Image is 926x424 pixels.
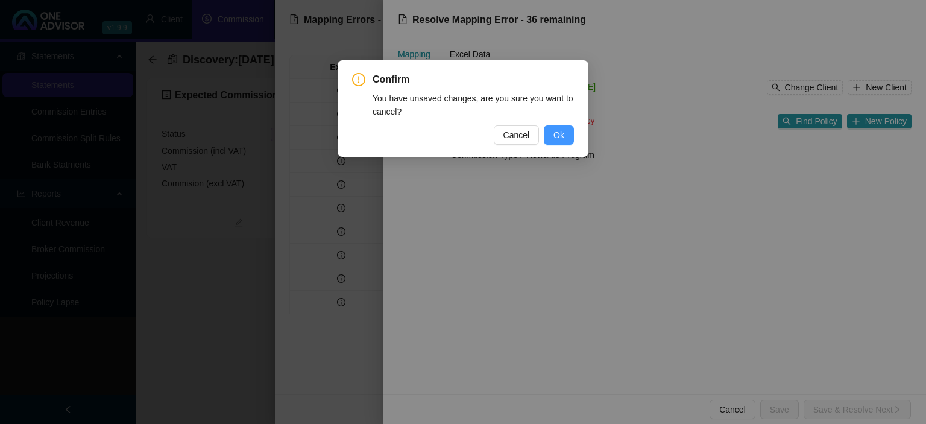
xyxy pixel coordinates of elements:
[503,128,530,142] span: Cancel
[544,125,574,145] button: Ok
[553,128,564,142] span: Ok
[373,72,574,87] span: Confirm
[373,92,574,118] div: You have unsaved changes, are you sure you want to cancel?
[494,125,540,145] button: Cancel
[352,73,365,86] span: exclamation-circle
